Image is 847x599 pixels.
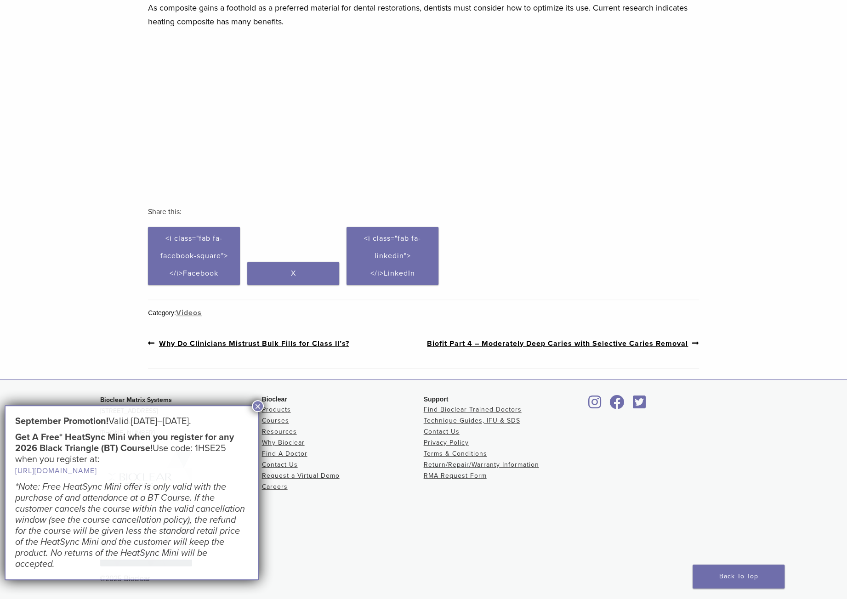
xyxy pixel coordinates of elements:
span: Bioclear [262,396,287,403]
a: <i class="fab fa-linkedin"></i>LinkedIn [347,227,438,285]
a: Courses [262,417,289,424]
a: Bioclear [607,401,628,410]
span: <i class="fab fa-facebook-square"></i>Facebook [160,234,228,278]
div: ©2025 Bioclear [100,573,747,584]
a: Bioclear [630,401,649,410]
h3: Share this: [148,201,699,223]
a: Contact Us [262,461,298,469]
a: Back To Top [693,565,784,588]
a: RMA Request Form [424,472,487,480]
a: <i class="fab fa-facebook-square"></i>Facebook [148,227,240,285]
a: [URL][DOMAIN_NAME] [15,466,97,475]
a: Biofit Part 4 – Moderately Deep Caries with Selective Caries Removal [427,338,699,349]
a: Products [262,406,291,413]
a: Why Bioclear [262,439,305,446]
nav: Post Navigation [148,318,699,368]
a: Videos [176,308,202,317]
p: As composite gains a foothold as a preferred material for dental restorations, dentists must cons... [148,1,699,28]
strong: September Promotion! [15,416,108,427]
h5: Use code: 1HSE25 when you register at: [15,432,248,476]
a: Bioclear [586,401,605,410]
em: *Note: Free HeatSync Mini offer is only valid with the purchase of and attendance at a BT Course.... [15,481,245,570]
a: Contact Us [424,428,460,435]
a: Careers [262,483,288,491]
button: Close [252,400,264,412]
iframe: <span data-mce-type="bookmark" style="display: inline-block; width: 0px; overflow: hidden; line-h... [148,40,405,185]
a: Terms & Conditions [424,450,487,458]
a: Return/Repair/Warranty Information [424,461,539,469]
a: Request a Virtual Demo [262,472,340,480]
span: X [291,269,296,278]
strong: Bioclear Matrix Systems [100,396,172,404]
a: X [247,262,339,285]
a: Find Bioclear Trained Doctors [424,406,522,413]
a: Find A Doctor [262,450,307,458]
p: [STREET_ADDRESS] Tacoma, WA 98409 [PHONE_NUMBER] [100,395,262,439]
strong: Get A Free* HeatSync Mini when you register for any 2026 Black Triangle (BT) Course! [15,432,234,454]
span: Support [424,396,449,403]
a: Why Do Clinicians Mistrust Bulk Fills for Class II’s? [148,338,349,349]
h5: Valid [DATE]–[DATE]. [15,416,248,427]
div: Category: [148,307,699,318]
a: Technique Guides, IFU & SDS [424,417,520,424]
span: <i class="fab fa-linkedin"></i>LinkedIn [364,234,421,278]
a: Resources [262,428,297,435]
a: Privacy Policy [424,439,469,446]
